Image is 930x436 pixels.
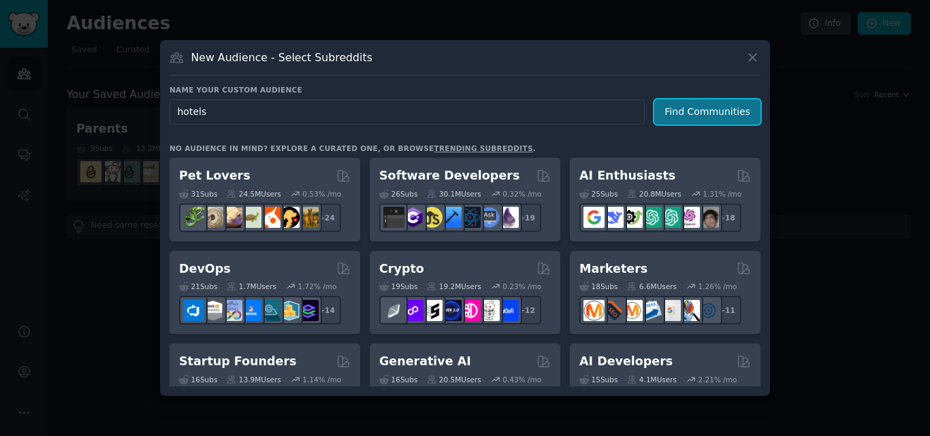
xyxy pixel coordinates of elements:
[170,99,645,124] input: Pick a short name, like "Digital Marketers" or "Movie-Goers"
[298,300,319,321] img: PlatformEngineers
[383,207,404,228] img: software
[383,300,404,321] img: ethfinance
[498,207,519,228] img: elixir
[302,189,341,199] div: 0.53 % /mo
[498,300,519,321] img: defi_
[603,300,624,321] img: bigseo
[583,207,605,228] img: GoogleGeminiAI
[221,207,242,228] img: leopardgeckos
[227,189,280,199] div: 24.5M Users
[513,296,541,324] div: + 12
[379,375,417,384] div: 16 Sub s
[641,300,662,321] img: Emailmarketing
[179,375,217,384] div: 16 Sub s
[179,282,217,291] div: 21 Sub s
[179,353,296,370] h2: Startup Founders
[698,207,719,228] img: ArtificalIntelligence
[298,207,319,228] img: dogbreed
[698,300,719,321] img: OnlineMarketing
[603,207,624,228] img: DeepSeek
[703,189,741,199] div: 1.31 % /mo
[460,300,481,321] img: defiblockchain
[179,261,231,278] h2: DevOps
[312,296,341,324] div: + 14
[421,207,443,228] img: learnjavascript
[170,144,536,153] div: No audience in mind? Explore a curated one, or browse .
[179,167,251,184] h2: Pet Lovers
[579,167,675,184] h2: AI Enthusiasts
[627,375,677,384] div: 4.1M Users
[434,144,532,152] a: trending subreddits
[302,375,341,384] div: 1.14 % /mo
[627,189,681,199] div: 20.8M Users
[379,353,471,370] h2: Generative AI
[641,207,662,228] img: chatgpt_promptDesign
[583,300,605,321] img: content_marketing
[579,189,618,199] div: 25 Sub s
[579,282,618,291] div: 18 Sub s
[479,300,500,321] img: CryptoNews
[221,300,242,321] img: Docker_DevOps
[259,300,280,321] img: platformengineering
[622,207,643,228] img: AItoolsCatalog
[202,300,223,321] img: AWS_Certified_Experts
[660,300,681,321] img: googleads
[627,282,677,291] div: 6.6M Users
[379,282,417,291] div: 19 Sub s
[502,189,541,199] div: 0.32 % /mo
[699,375,737,384] div: 2.21 % /mo
[660,207,681,228] img: chatgpt_prompts_
[440,207,462,228] img: iOSProgramming
[259,207,280,228] img: cockatiel
[699,282,737,291] div: 1.26 % /mo
[402,300,423,321] img: 0xPolygon
[513,203,541,232] div: + 19
[622,300,643,321] img: AskMarketing
[170,85,760,95] h3: Name your custom audience
[440,300,462,321] img: web3
[502,375,541,384] div: 0.43 % /mo
[460,207,481,228] img: reactnative
[713,203,741,232] div: + 18
[679,207,700,228] img: OpenAIDev
[379,167,519,184] h2: Software Developers
[713,296,741,324] div: + 11
[227,375,280,384] div: 13.9M Users
[379,261,424,278] h2: Crypto
[183,207,204,228] img: herpetology
[579,261,647,278] h2: Marketers
[579,353,673,370] h2: AI Developers
[654,99,760,124] button: Find Communities
[427,282,481,291] div: 19.2M Users
[402,207,423,228] img: csharp
[240,207,261,228] img: turtle
[427,189,481,199] div: 30.1M Users
[427,375,481,384] div: 20.5M Users
[240,300,261,321] img: DevOpsLinks
[227,282,276,291] div: 1.7M Users
[191,50,372,65] h3: New Audience - Select Subreddits
[183,300,204,321] img: azuredevops
[421,300,443,321] img: ethstaker
[379,189,417,199] div: 26 Sub s
[479,207,500,228] img: AskComputerScience
[679,300,700,321] img: MarketingResearch
[298,282,337,291] div: 1.72 % /mo
[312,203,341,232] div: + 24
[278,300,300,321] img: aws_cdk
[202,207,223,228] img: ballpython
[278,207,300,228] img: PetAdvice
[579,375,618,384] div: 15 Sub s
[179,189,217,199] div: 31 Sub s
[502,282,541,291] div: 0.23 % /mo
